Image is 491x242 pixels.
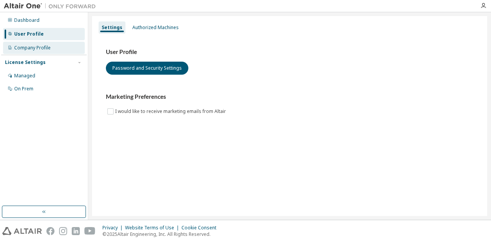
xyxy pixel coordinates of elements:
div: Company Profile [14,45,51,51]
div: Authorized Machines [132,25,179,31]
div: On Prem [14,86,33,92]
p: © 2025 Altair Engineering, Inc. All Rights Reserved. [102,231,221,237]
div: User Profile [14,31,44,37]
div: Privacy [102,225,125,231]
div: Cookie Consent [181,225,221,231]
button: Password and Security Settings [106,62,188,75]
label: I would like to receive marketing emails from Altair [115,107,227,116]
img: altair_logo.svg [2,227,42,235]
img: youtube.svg [84,227,96,235]
h3: User Profile [106,48,473,56]
div: Managed [14,73,35,79]
img: facebook.svg [46,227,54,235]
div: License Settings [5,59,46,65]
img: instagram.svg [59,227,67,235]
div: Dashboard [14,17,40,23]
img: linkedin.svg [72,227,80,235]
div: Settings [102,25,122,31]
h3: Marketing Preferences [106,93,473,101]
img: Altair One [4,2,100,10]
div: Website Terms of Use [125,225,181,231]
